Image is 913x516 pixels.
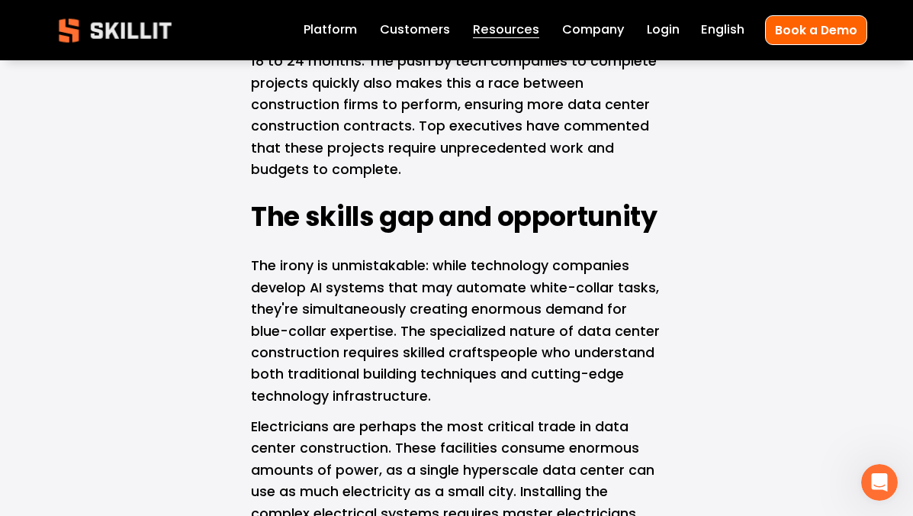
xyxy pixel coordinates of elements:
span: English [701,21,744,39]
div: language picker [701,20,744,41]
strong: The skills gap and opportunity [251,196,657,242]
iframe: Intercom live chat [861,464,898,501]
img: Skillit [46,8,185,53]
a: Platform [304,20,357,41]
a: Company [562,20,624,41]
p: The irony is unmistakable: while technology companies develop AI systems that may automate white-... [251,255,662,407]
a: Login [647,20,680,41]
a: Book a Demo [765,15,867,45]
a: Customers [380,20,450,41]
span: Resources [473,21,539,39]
a: folder dropdown [473,20,539,41]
